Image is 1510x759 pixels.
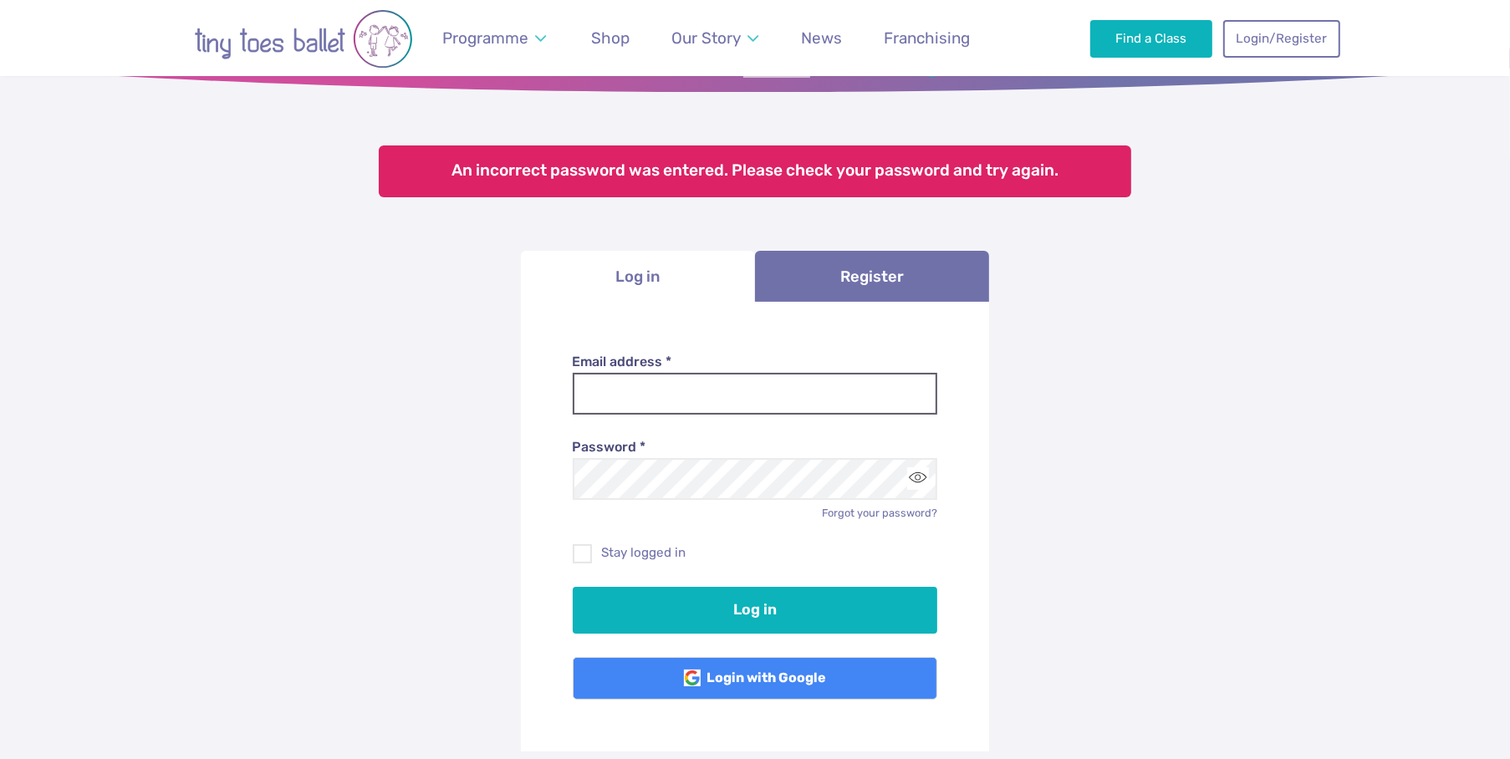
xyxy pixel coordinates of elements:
a: Forgot your password? [822,507,937,519]
label: Stay logged in [573,544,938,562]
span: Programme [442,28,528,48]
a: Register [755,251,989,302]
button: Toggle password visibility [907,467,930,490]
img: Google Logo [684,670,701,686]
span: Franchising [884,28,970,48]
span: Shop [591,28,630,48]
div: An incorrect password was entered. Please check your password and try again. [379,145,1131,197]
a: News [793,18,849,58]
a: Shop [583,18,637,58]
div: Log in [521,302,989,751]
label: Password * [573,438,938,456]
label: Email address * [573,353,938,371]
a: Find a Class [1090,20,1213,57]
a: Login with Google [573,657,938,700]
span: Our Story [671,28,741,48]
span: News [801,28,842,48]
a: Our Story [664,18,767,58]
a: Programme [435,18,554,58]
a: Login/Register [1223,20,1340,57]
img: tiny toes ballet [170,9,437,69]
a: Franchising [876,18,978,58]
button: Log in [573,587,938,634]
